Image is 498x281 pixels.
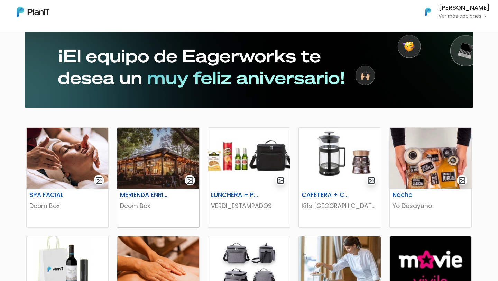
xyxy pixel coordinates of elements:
[298,127,381,228] a: gallery-light CAFETERA + CAFÉ [PERSON_NAME] Kits [GEOGRAPHIC_DATA]
[25,191,82,199] h6: SPA FACIAL
[17,7,49,17] img: PlanIt Logo
[297,191,354,199] h6: CAFETERA + CAFÉ [PERSON_NAME]
[458,176,466,184] img: gallery-light
[439,14,490,19] p: Ver más opciones
[389,127,472,228] a: gallery-light Nacha Yo Desayuno
[26,127,109,228] a: gallery-light SPA FACIAL Dcom Box
[211,201,287,210] p: VERDI_ESTAMPADOS
[186,176,194,184] img: gallery-light
[277,176,285,184] img: gallery-light
[117,128,199,189] img: thumb_6349CFF3-484F-4BCD-9940-78224EC48F4B.jpeg
[116,191,172,199] h6: MERIENDA ENRIQUETA CAFÉ
[117,127,199,228] a: gallery-light MERIENDA ENRIQUETA CAFÉ Dcom Box
[388,191,445,199] h6: Nacha
[208,128,290,189] img: thumb_B5069BE2-F4D7-4801-A181-DF9E184C69A6.jpeg
[95,176,103,184] img: gallery-light
[390,128,471,189] img: thumb_D894C8AE-60BF-4788-A814-9D6A2BE292DF.jpeg
[29,201,105,210] p: Dcom Box
[299,128,380,189] img: thumb_63AE2317-F514-41F3-A209-2759B9902972.jpeg
[367,176,375,184] img: gallery-light
[208,127,290,228] a: gallery-light LUNCHERA + PICADA VERDI_ESTAMPADOS
[439,5,490,11] h6: [PERSON_NAME]
[120,201,196,210] p: Dcom Box
[207,191,263,199] h6: LUNCHERA + PICADA
[416,3,490,21] button: PlanIt Logo [PERSON_NAME] Ver más opciones
[421,4,436,19] img: PlanIt Logo
[393,201,469,210] p: Yo Desayuno
[27,128,108,189] img: thumb_2AAA59ED-4AB8-4286-ADA8-D238202BF1A2.jpeg
[36,7,100,20] div: ¿Necesitás ayuda?
[302,201,378,210] p: Kits [GEOGRAPHIC_DATA]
